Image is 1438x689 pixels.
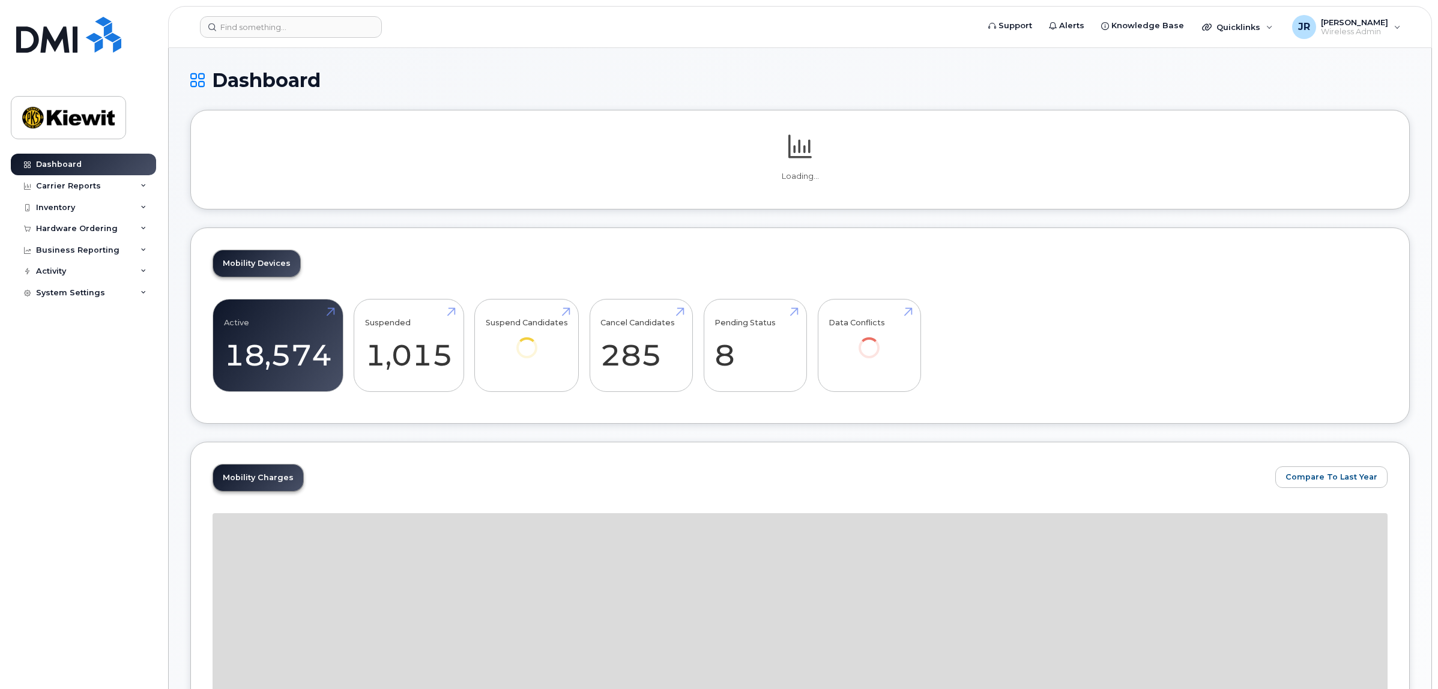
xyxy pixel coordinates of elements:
a: Suspend Candidates [486,306,568,375]
a: Data Conflicts [829,306,910,375]
span: Compare To Last Year [1285,471,1377,483]
a: Mobility Charges [213,465,303,491]
h1: Dashboard [190,70,1410,91]
a: Cancel Candidates 285 [600,306,681,385]
a: Suspended 1,015 [365,306,453,385]
a: Pending Status 8 [714,306,796,385]
button: Compare To Last Year [1275,466,1388,488]
a: Mobility Devices [213,250,300,277]
p: Loading... [213,171,1388,182]
a: Active 18,574 [224,306,332,385]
